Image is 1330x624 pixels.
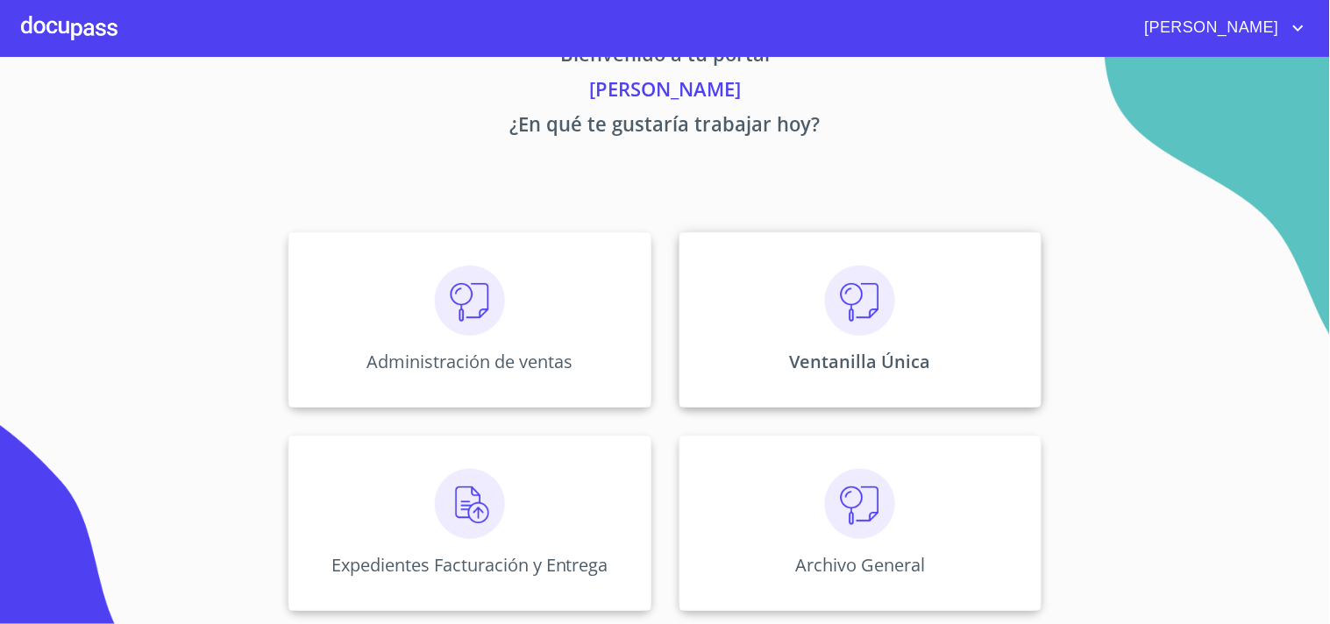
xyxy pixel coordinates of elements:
[795,553,925,577] p: Archivo General
[125,74,1206,110] p: [PERSON_NAME]
[366,350,573,373] p: Administración de ventas
[125,39,1206,74] p: Bienvenido a tu portal
[1132,14,1288,42] span: [PERSON_NAME]
[435,469,505,539] img: carga.png
[125,110,1206,145] p: ¿En qué te gustaría trabajar hoy?
[790,350,931,373] p: Ventanilla Única
[825,266,895,336] img: consulta.png
[331,553,608,577] p: Expedientes Facturación y Entrega
[1132,14,1309,42] button: account of current user
[825,469,895,539] img: consulta.png
[435,266,505,336] img: consulta.png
